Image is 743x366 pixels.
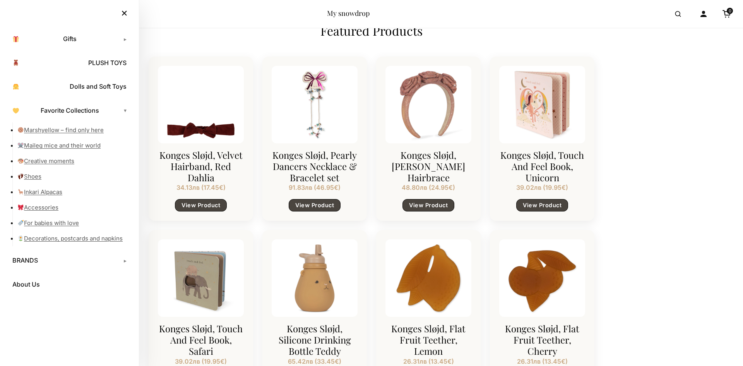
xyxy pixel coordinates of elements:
[8,101,131,120] a: Favorite Collections
[8,275,131,294] a: About Us
[17,138,131,153] a: Maileg mice and their world
[534,184,541,191] span: лв
[316,184,338,191] span: 46.95
[727,8,733,14] span: 0
[17,231,131,246] a: Decorations, postcards and napkins
[158,323,244,356] h3: Konges Sløjd, Touch And Feel Book, Safari
[545,184,566,191] span: 19.95
[499,149,585,183] h3: Konges Sløjd, Touch And Feel Book, Unicorn
[13,36,19,42] img: 🎁
[204,357,224,365] span: 19.95
[17,169,131,184] a: Shoes
[17,184,131,200] a: Inkari Alpacas
[289,184,312,191] span: 91.83
[17,153,131,169] a: Creative moments
[305,184,312,191] span: лв
[561,357,565,365] span: €
[18,174,24,179] img: 👣
[175,199,227,211] a: View Product
[18,220,24,226] img: 🍼
[517,357,541,365] span: 26.31
[429,184,455,191] span: ( )
[335,357,339,365] span: €
[289,199,341,211] a: View Product
[18,158,24,164] img: 🎨
[13,60,19,66] img: 🧸
[315,357,341,365] span: ( )
[18,143,24,148] img: 🐭
[385,149,471,183] h3: Konges Sløjd, [PERSON_NAME] Hairbrace
[8,251,131,270] a: BRANDS
[385,323,471,356] h3: Konges Sløjd, Flat Fruit Teether, Lemon
[447,357,452,365] span: €
[314,184,341,191] span: ( )
[403,357,427,365] span: 26.31
[516,199,568,211] a: View Product
[402,199,454,211] a: View Product
[202,357,227,365] span: ( )
[431,184,453,191] span: 24.95
[8,29,131,49] a: Gifts
[562,184,566,191] span: €
[516,184,541,191] span: 39.02
[8,53,131,73] a: PLUSH TOYS
[13,108,19,114] img: 💛
[327,9,370,18] a: My snowdrop
[428,357,454,365] span: ( )
[317,357,339,365] span: 33.45
[543,184,568,191] span: ( )
[18,127,24,133] img: 🍪
[695,5,712,22] a: Account
[272,323,358,356] h3: Konges Sløjd, Silicone Drinking Bottle Teddy
[306,357,313,365] span: лв
[718,5,735,22] a: Cart
[419,357,427,365] span: лв
[272,149,358,183] h3: Konges Sløjd, Pearly Dancers Necklace & Bracelet set
[175,357,200,365] span: 39.02
[334,184,338,191] span: €
[220,357,224,365] span: €
[204,184,223,191] span: 17.45
[192,184,200,191] span: лв
[201,184,226,191] span: ( )
[18,235,24,241] img: 🌼
[158,149,244,183] h3: Konges Sløjd, Velvet Hairband, Red Dahlia
[18,189,24,195] img: 🦙
[8,77,131,96] a: Dolls and Soft Toys
[17,200,131,215] a: Accessories
[499,323,585,356] h3: Konges Sløjd, Flat Fruit Teether, Cherry
[420,184,427,191] span: лв
[149,23,594,38] h2: Featured Products
[542,357,568,365] span: ( )
[533,357,541,365] span: лв
[219,184,223,191] span: €
[176,184,200,191] span: 34.13
[17,122,131,138] a: Marshyellow – find only here
[18,204,24,210] img: 🎀
[449,184,453,191] span: €
[17,215,131,231] a: For babies with love
[544,357,565,365] span: 13.45
[431,357,452,365] span: 13.45
[667,3,689,25] button: Open search
[288,357,313,365] span: 65.42
[402,184,427,191] span: 48.80
[113,4,135,21] button: Close menu
[13,84,19,90] img: 👧
[193,357,200,365] span: лв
